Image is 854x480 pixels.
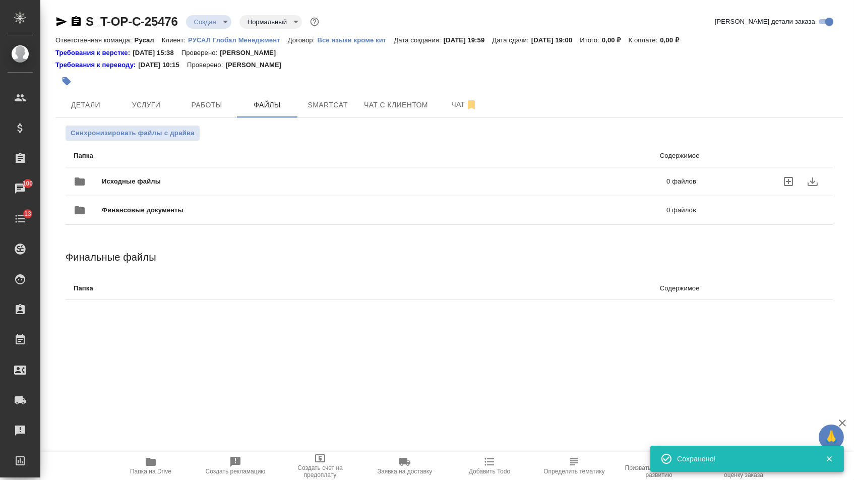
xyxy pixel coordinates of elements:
[823,427,840,448] span: 🙏
[74,151,377,161] p: Папка
[133,48,181,58] p: [DATE] 15:38
[122,99,170,111] span: Услуги
[135,36,162,44] p: Русал
[469,468,510,475] span: Добавить Todo
[394,36,443,44] p: Дата создания:
[364,99,428,111] span: Чат с клиентом
[108,452,193,480] button: Папка на Drive
[162,36,188,44] p: Клиент:
[18,209,37,219] span: 13
[186,15,231,29] div: Создан
[62,99,110,111] span: Детали
[130,468,171,475] span: Папка на Drive
[623,464,695,478] span: Призвать менеджера по развитию
[193,452,278,480] button: Создать рекламацию
[447,452,532,480] button: Добавить Todo
[425,205,696,215] p: 0 файлов
[68,169,92,194] button: folder
[303,99,352,111] span: Smartcat
[220,48,283,58] p: [PERSON_NAME]
[465,99,477,111] svg: Отписаться
[617,452,701,480] button: Призвать менеджера по развитию
[492,36,531,44] p: Дата сдачи:
[138,60,187,70] p: [DATE] 10:15
[55,60,138,70] a: Требования к переводу:
[55,36,135,44] p: Ответственная команда:
[629,36,660,44] p: К оплате:
[776,169,801,194] label: uploadFiles
[245,18,290,26] button: Нормальный
[74,283,377,293] p: Папка
[378,468,432,475] span: Заявка на доставку
[543,468,604,475] span: Определить тематику
[86,15,178,28] a: S_T-OP-C-25476
[3,176,38,201] a: 100
[819,425,844,450] button: 🙏
[288,36,318,44] p: Договор:
[55,16,68,28] button: Скопировать ссылку для ЯМессенджера
[440,98,489,111] span: Чат
[182,99,231,111] span: Работы
[102,176,414,187] span: Исходные файлы
[377,151,700,161] p: Содержимое
[102,205,425,215] span: Финансовые документы
[55,48,133,58] a: Требования к верстке:
[715,17,815,27] span: [PERSON_NAME] детали заказа
[66,126,200,141] button: Синхронизировать файлы с драйва
[531,36,580,44] p: [DATE] 19:00
[68,198,92,222] button: folder
[55,70,78,92] button: Добавить тэг
[66,252,156,263] span: Финальные файлы
[819,454,839,463] button: Закрыть
[188,36,288,44] p: РУСАЛ Глобал Менеджмент
[70,16,82,28] button: Скопировать ссылку
[71,128,195,138] span: Синхронизировать файлы с драйва
[181,48,220,58] p: Проверено:
[188,35,288,44] a: РУСАЛ Глобал Менеджмент
[284,464,356,478] span: Создать счет на предоплату
[243,99,291,111] span: Файлы
[308,15,321,28] button: Доп статусы указывают на важность/срочность заказа
[55,48,133,58] div: Нажми, чтобы открыть папку с инструкцией
[362,452,447,480] button: Заявка на доставку
[580,36,601,44] p: Итого:
[801,169,825,194] button: download
[602,36,629,44] p: 0,00 ₽
[444,36,493,44] p: [DATE] 19:59
[239,15,302,29] div: Создан
[317,36,394,44] p: Все языки кроме кит
[677,454,810,464] div: Сохранено!
[377,283,700,293] p: Содержимое
[414,176,696,187] p: 0 файлов
[532,452,617,480] button: Определить тематику
[225,60,289,70] p: [PERSON_NAME]
[278,452,362,480] button: Создать счет на предоплату
[55,60,138,70] div: Нажми, чтобы открыть папку с инструкцией
[317,35,394,44] a: Все языки кроме кит
[191,18,219,26] button: Создан
[3,206,38,231] a: 13
[660,36,687,44] p: 0,00 ₽
[187,60,226,70] p: Проверено:
[17,178,39,189] span: 100
[206,468,266,475] span: Создать рекламацию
